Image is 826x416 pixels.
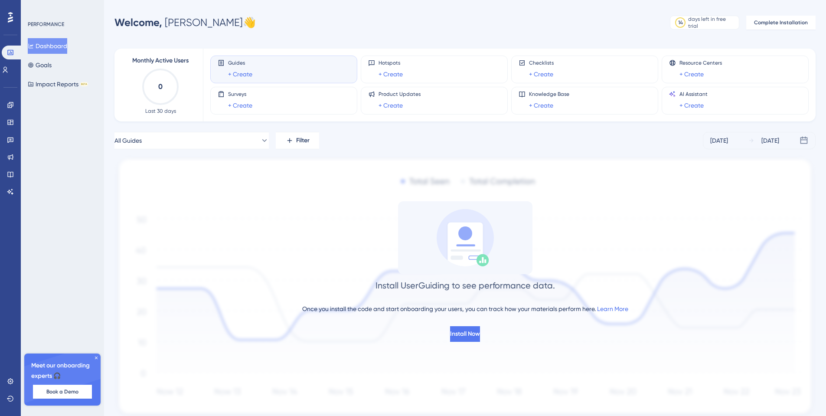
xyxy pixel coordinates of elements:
div: [DATE] [710,135,728,146]
a: + Create [228,100,252,111]
span: Last 30 days [145,108,176,115]
span: All Guides [114,135,142,146]
a: + Create [379,69,403,79]
button: Install Now [450,326,480,342]
div: 14 [678,19,683,26]
div: [DATE] [761,135,779,146]
div: [PERSON_NAME] 👋 [114,16,256,29]
span: Guides [228,59,252,66]
button: Impact ReportsBETA [28,76,88,92]
div: Once you install the code and start onboarding your users, you can track how your materials perfo... [302,304,628,314]
span: AI Assistant [679,91,708,98]
span: Welcome, [114,16,162,29]
span: Book a Demo [46,388,78,395]
div: PERFORMANCE [28,21,64,28]
div: Install UserGuiding to see performance data. [375,279,555,292]
button: Book a Demo [33,385,92,399]
div: days left in free trial [688,16,736,29]
span: Knowledge Base [529,91,569,98]
a: + Create [379,100,403,111]
button: Goals [28,57,52,73]
span: Install Now [450,329,480,339]
a: Learn More [597,305,628,312]
div: BETA [80,82,88,86]
span: Monthly Active Users [132,56,189,66]
span: Complete Installation [754,19,808,26]
a: + Create [529,69,553,79]
button: All Guides [114,132,269,149]
span: Surveys [228,91,252,98]
a: + Create [228,69,252,79]
span: Product Updates [379,91,421,98]
a: + Create [679,100,704,111]
button: Complete Installation [746,16,816,29]
span: Filter [296,135,310,146]
button: Filter [276,132,319,149]
span: Checklists [529,59,554,66]
button: Dashboard [28,38,67,54]
text: 0 [158,82,163,91]
span: Resource Centers [679,59,722,66]
span: Hotspots [379,59,403,66]
a: + Create [679,69,704,79]
a: + Create [529,100,553,111]
span: Meet our onboarding experts 🎧 [31,360,94,381]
